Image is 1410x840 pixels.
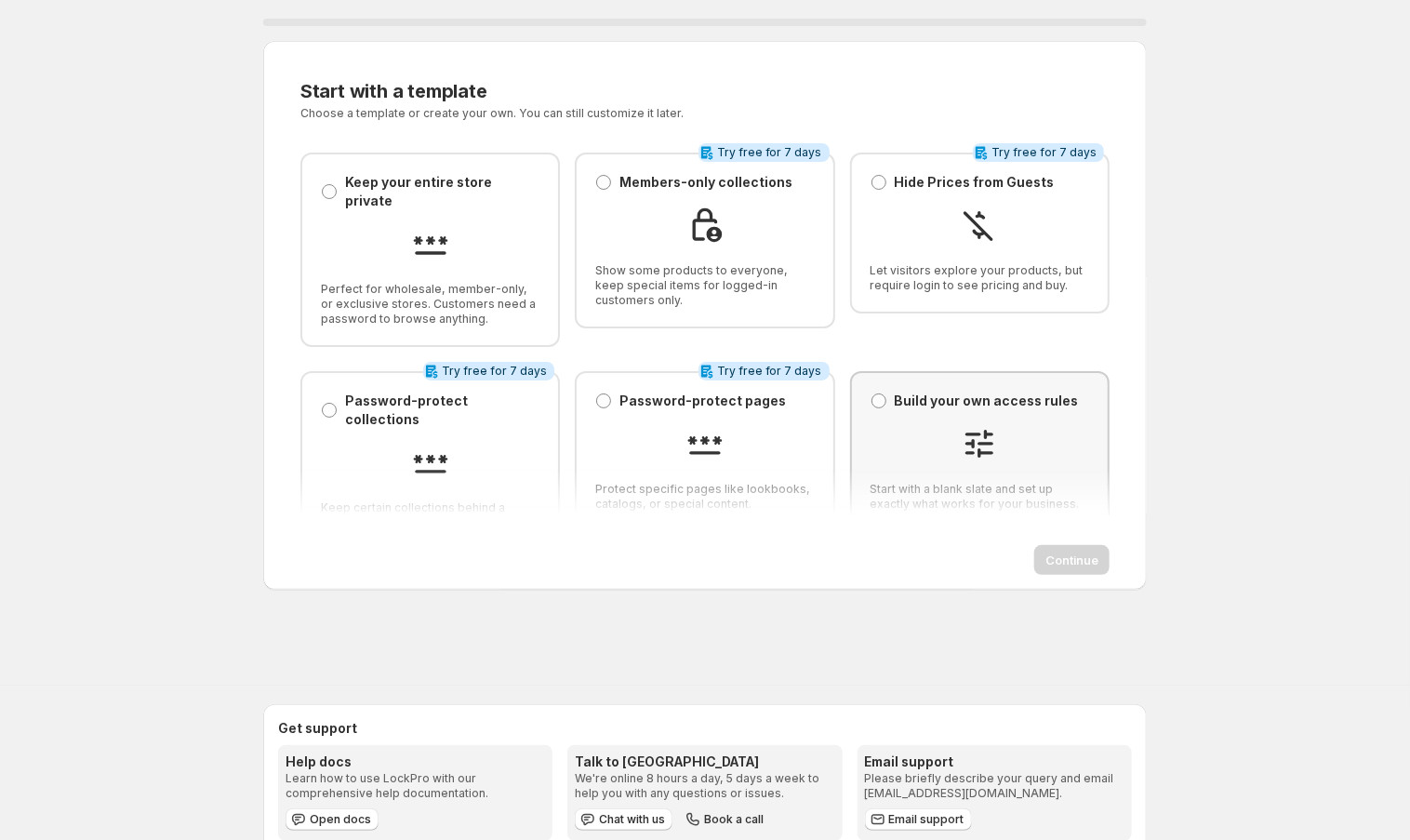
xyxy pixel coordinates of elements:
img: Keep your entire store private [412,225,449,262]
h2: Get support [278,719,1132,738]
span: Open docs [310,812,371,827]
span: Start with a blank slate and set up exactly what works for your business. [871,482,1089,512]
span: Email support [889,812,964,827]
p: Members-only collections [619,173,792,192]
span: Let visitors explore your products, but require login to see pricing and buy. [871,263,1089,293]
span: Try free for 7 days [717,145,822,160]
p: Please briefly describe your query and email [EMAIL_ADDRESS][DOMAIN_NAME]. [865,771,1124,801]
h3: Email support [865,753,1124,771]
span: Start with a template [300,80,487,102]
span: Try free for 7 days [442,364,547,379]
img: Password-protect pages [686,425,724,462]
span: Book a call [704,812,764,827]
p: Build your own access rules [895,392,1079,410]
button: Chat with us [575,808,672,831]
p: Hide Prices from Guests [895,173,1055,192]
img: Hide Prices from Guests [961,207,998,244]
span: Chat with us [599,812,665,827]
span: Show some products to everyone, keep special items for logged-in customers only. [595,263,814,308]
p: Keep your entire store private [345,173,539,210]
p: Choose a template or create your own. You can still customize it later. [300,106,889,121]
span: Protect specific pages like lookbooks, catalogs, or special content. [595,482,814,512]
button: Book a call [680,808,771,831]
span: Keep certain collections behind a password while the rest of your store is open. [321,500,539,545]
p: Password-protect collections [345,392,539,429]
h3: Help docs [286,753,545,771]
img: Password-protect collections [412,444,449,481]
img: Build your own access rules [961,425,998,462]
a: Open docs [286,808,379,831]
p: We're online 8 hours a day, 5 days a week to help you with any questions or issues. [575,771,834,801]
p: Learn how to use LockPro with our comprehensive help documentation. [286,771,545,801]
h3: Talk to [GEOGRAPHIC_DATA] [575,753,834,771]
span: Try free for 7 days [717,364,822,379]
p: Password-protect pages [619,392,786,410]
img: Members-only collections [686,207,724,244]
a: Email support [865,808,972,831]
span: Try free for 7 days [991,145,1097,160]
span: Perfect for wholesale, member-only, or exclusive stores. Customers need a password to browse anyt... [321,282,539,327]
